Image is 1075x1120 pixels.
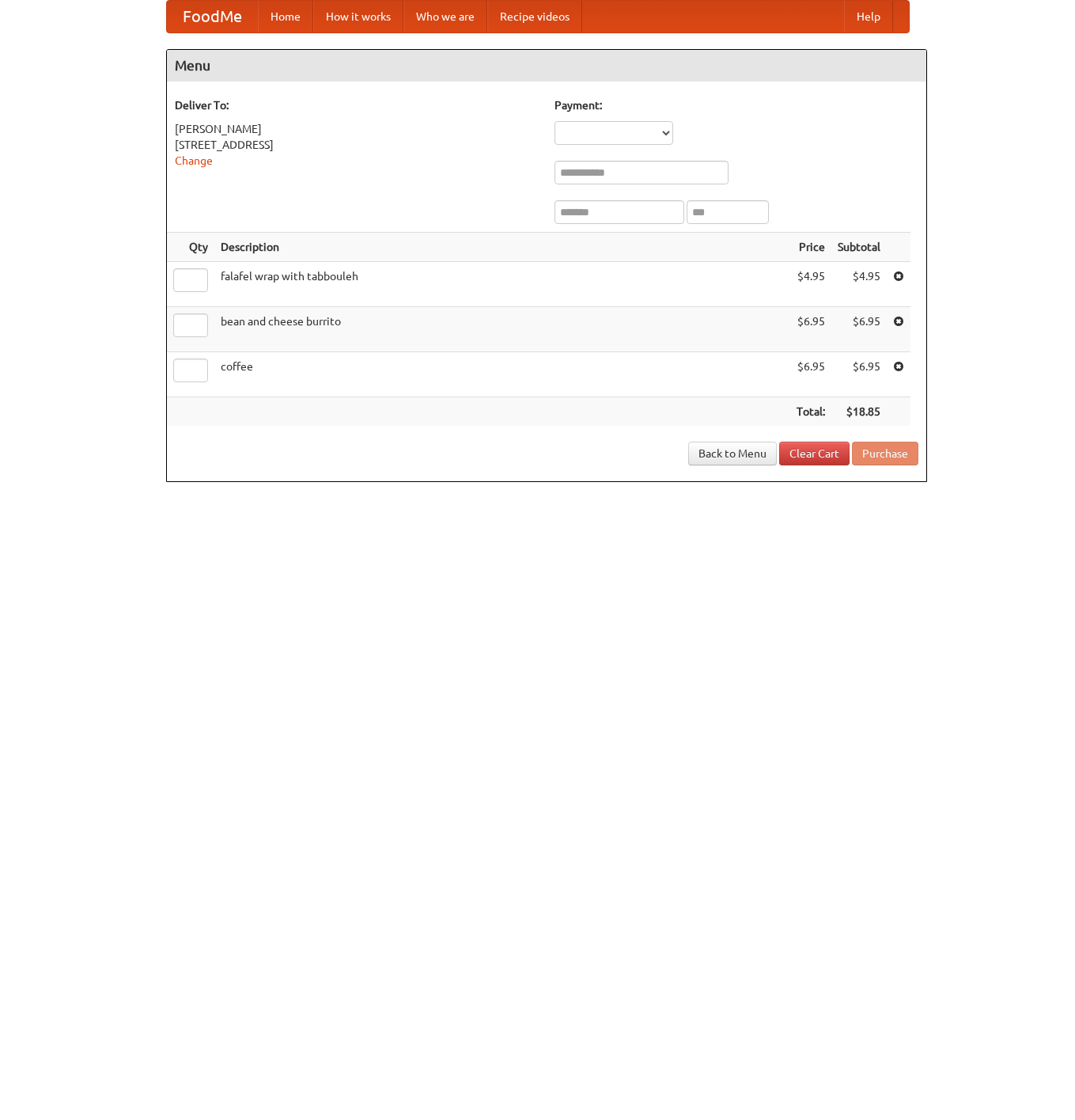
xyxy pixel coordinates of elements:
[779,442,850,465] a: Clear Cart
[175,154,213,167] a: Change
[167,1,258,32] a: FoodMe
[403,1,487,32] a: Who we are
[175,121,539,137] div: [PERSON_NAME]
[831,262,887,307] td: $4.95
[214,233,790,262] th: Description
[790,307,831,352] td: $6.95
[831,352,887,397] td: $6.95
[175,97,539,113] h5: Deliver To:
[790,397,831,427] th: Total:
[831,233,887,262] th: Subtotal
[555,97,918,113] h5: Payment:
[175,137,539,153] div: [STREET_ADDRESS]
[790,262,831,307] td: $4.95
[214,352,790,397] td: coffee
[214,307,790,352] td: bean and cheese burrito
[790,352,831,397] td: $6.95
[831,397,887,427] th: $18.85
[831,307,887,352] td: $6.95
[258,1,313,32] a: Home
[852,442,918,465] button: Purchase
[487,1,582,32] a: Recipe videos
[167,50,926,82] h4: Menu
[167,233,214,262] th: Qty
[313,1,403,32] a: How it works
[844,1,893,32] a: Help
[790,233,831,262] th: Price
[214,262,790,307] td: falafel wrap with tabbouleh
[688,442,777,465] a: Back to Menu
